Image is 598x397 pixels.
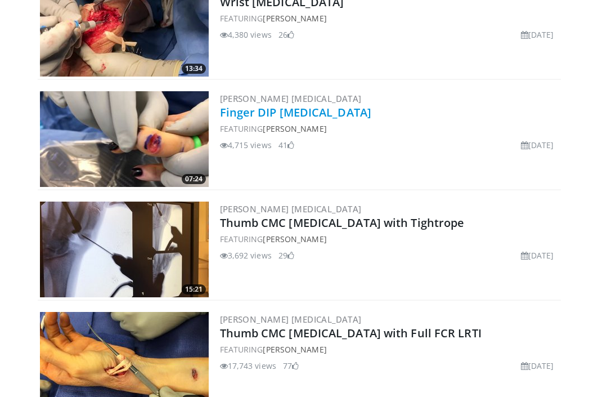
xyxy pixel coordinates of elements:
[220,12,559,24] div: FEATURING
[220,139,272,151] li: 4,715 views
[182,64,206,74] span: 13:34
[220,215,465,230] a: Thumb CMC [MEDICAL_DATA] with Tightrope
[40,91,209,187] a: 07:24
[263,344,326,355] a: [PERSON_NAME]
[220,249,272,261] li: 3,692 views
[220,123,559,135] div: FEATURING
[40,91,209,187] img: 9a8c68c8-3009-4c6b-aacc-38321ddfae82.300x170_q85_crop-smart_upscale.jpg
[220,314,362,325] a: [PERSON_NAME] [MEDICAL_DATA]
[521,249,554,261] li: [DATE]
[220,105,372,120] a: Finger DIP [MEDICAL_DATA]
[220,233,559,245] div: FEATURING
[220,203,362,215] a: [PERSON_NAME] [MEDICAL_DATA]
[40,202,209,297] img: afeccd23-f25d-4fc3-b659-b6e17888b5e8.300x170_q85_crop-smart_upscale.jpg
[220,29,272,41] li: 4,380 views
[263,234,326,244] a: [PERSON_NAME]
[278,29,294,41] li: 26
[220,344,559,355] div: FEATURING
[220,93,362,104] a: [PERSON_NAME] [MEDICAL_DATA]
[263,123,326,134] a: [PERSON_NAME]
[220,325,482,341] a: Thumb CMC [MEDICAL_DATA] with Full FCR LRTI
[220,360,276,372] li: 17,743 views
[40,202,209,297] a: 15:21
[182,174,206,184] span: 07:24
[521,139,554,151] li: [DATE]
[521,360,554,372] li: [DATE]
[283,360,299,372] li: 77
[278,139,294,151] li: 41
[278,249,294,261] li: 29
[182,284,206,295] span: 15:21
[263,13,326,24] a: [PERSON_NAME]
[521,29,554,41] li: [DATE]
